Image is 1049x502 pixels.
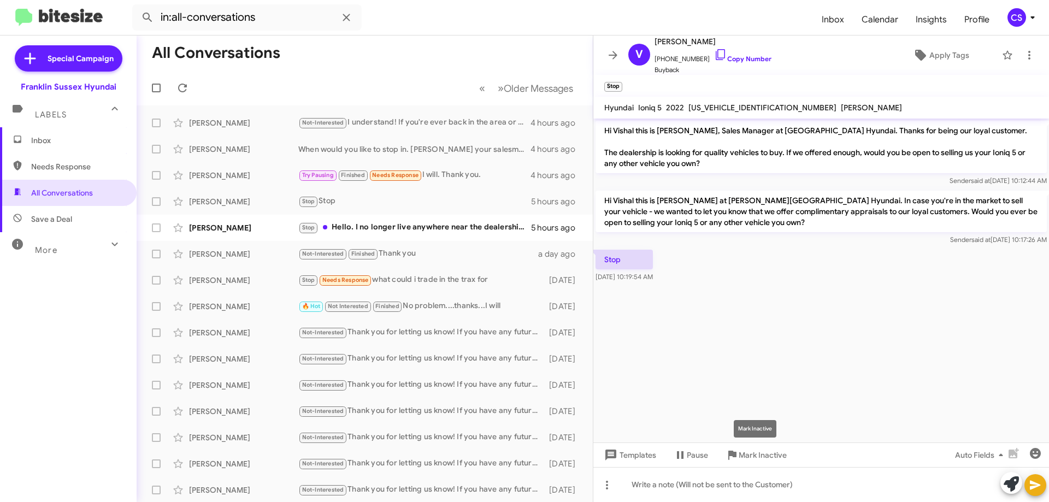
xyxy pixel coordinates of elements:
span: [PHONE_NUMBER] [655,48,771,64]
span: Older Messages [504,82,573,95]
div: Franklin Sussex Hyundai [21,81,116,92]
span: Labels [35,110,67,120]
div: 5 hours ago [531,222,584,233]
div: [PERSON_NAME] [189,222,298,233]
span: Sender [DATE] 10:17:26 AM [950,235,1047,244]
span: said at [971,235,991,244]
span: Not-Interested [302,119,344,126]
p: Hi Vishal this is [PERSON_NAME], Sales Manager at [GEOGRAPHIC_DATA] Hyundai. Thanks for being our... [596,121,1047,173]
span: Special Campaign [48,53,114,64]
div: When would you like to stop in. [PERSON_NAME] your salesman will help out and show you some of th... [298,144,531,155]
div: 4 hours ago [531,117,584,128]
span: Needs Response [322,276,369,284]
div: Thank you for letting us know! If you have any future car needs or changes, feel free to reach ou... [298,326,544,339]
span: Try Pausing [302,172,334,179]
div: Thank you for letting us know! If you have any future car needs or changes, feel free to reach ou... [298,457,544,470]
span: Not-Interested [302,460,344,467]
div: [PERSON_NAME] [189,249,298,259]
span: Pause [687,445,708,465]
button: Apply Tags [885,45,997,65]
span: Stop [302,198,315,205]
div: [DATE] [544,458,584,469]
a: Inbox [813,4,853,36]
span: [PERSON_NAME] [655,35,771,48]
div: [PERSON_NAME] [189,380,298,391]
span: Mark Inactive [739,445,787,465]
div: Thank you for letting us know! If you have any future car needs or changes, feel free to reach ou... [298,405,544,417]
div: [PERSON_NAME] [189,301,298,312]
div: 4 hours ago [531,170,584,181]
span: said at [971,176,990,185]
span: « [479,81,485,95]
span: Inbox [31,135,124,146]
span: Hyundai [604,103,634,113]
div: [PERSON_NAME] [189,327,298,338]
a: Calendar [853,4,907,36]
div: Thank you for letting us know! If you have any future car needs or changes, feel free to reach ou... [298,379,544,391]
span: Needs Response [372,172,419,179]
span: Not-Interested [302,486,344,493]
div: [DATE] [544,301,584,312]
div: No problem....thanks...I will [298,300,544,312]
div: Thank you for letting us know! If you have any future car needs or changes, feel free to reach ou... [298,352,544,365]
div: Thank you [298,247,538,260]
span: Not-Interested [302,434,344,441]
span: Not-Interested [302,407,344,415]
a: Special Campaign [15,45,122,72]
input: Search [132,4,362,31]
button: Templates [593,445,665,465]
a: Profile [956,4,998,36]
div: [PERSON_NAME] [189,117,298,128]
div: what could i trade in the trax for [298,274,544,286]
div: [DATE] [544,406,584,417]
span: Not-Interested [302,381,344,388]
span: Not-Interested [302,250,344,257]
div: [PERSON_NAME] [189,196,298,207]
span: Save a Deal [31,214,72,225]
a: Insights [907,4,956,36]
div: [DATE] [544,432,584,443]
span: 🔥 Hot [302,303,321,310]
div: [DATE] [544,380,584,391]
div: 4 hours ago [531,144,584,155]
p: Hi Vishal this is [PERSON_NAME] at [PERSON_NAME][GEOGRAPHIC_DATA] Hyundai. In case you're in the ... [596,191,1047,232]
div: [DATE] [544,485,584,495]
span: Finished [351,250,375,257]
div: [DATE] [544,275,584,286]
button: Auto Fields [946,445,1016,465]
div: [PERSON_NAME] [189,485,298,495]
span: 2022 [666,103,684,113]
button: Previous [473,77,492,99]
div: I will. Thank you. [298,169,531,181]
div: [PERSON_NAME] [189,170,298,181]
span: Sender [DATE] 10:12:44 AM [950,176,1047,185]
h1: All Conversations [152,44,280,62]
span: Buyback [655,64,771,75]
span: Auto Fields [955,445,1007,465]
span: Stop [302,224,315,231]
span: [PERSON_NAME] [841,103,902,113]
span: » [498,81,504,95]
div: [PERSON_NAME] [189,144,298,155]
div: [PERSON_NAME] [189,432,298,443]
nav: Page navigation example [473,77,580,99]
div: 5 hours ago [531,196,584,207]
span: Finished [375,303,399,310]
span: Not-Interested [302,355,344,362]
div: Hello. I no longer live anywhere near the dealership. Is it possible to remove me from your marke... [298,221,531,234]
a: Copy Number [714,55,771,63]
span: Templates [602,445,656,465]
span: Finished [341,172,365,179]
div: [PERSON_NAME] [189,353,298,364]
div: Thank you for letting us know! If you have any future car needs or changes, feel free to reach ou... [298,483,544,496]
button: Mark Inactive [717,445,795,465]
span: Needs Response [31,161,124,172]
span: Not Interested [328,303,368,310]
div: [DATE] [544,353,584,364]
span: Ioniq 5 [638,103,662,113]
button: CS [998,8,1037,27]
span: [DATE] 10:19:54 AM [596,273,653,281]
